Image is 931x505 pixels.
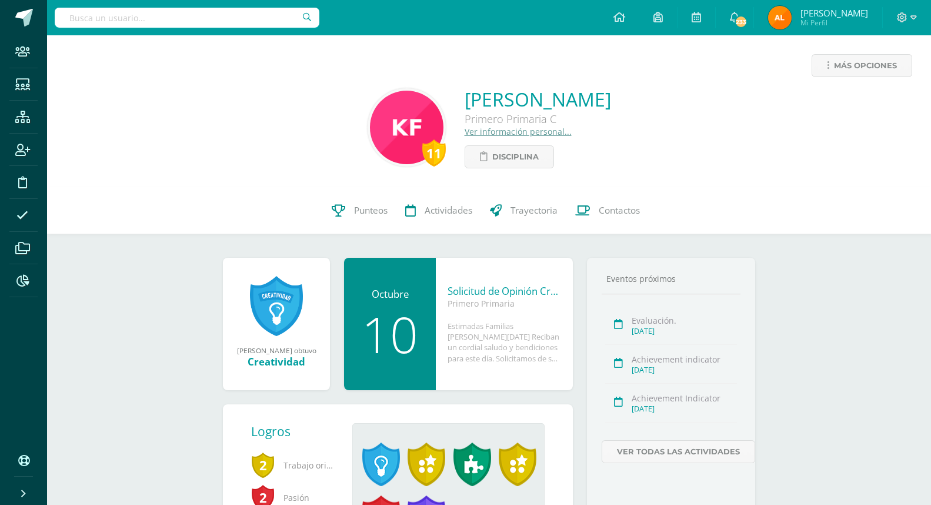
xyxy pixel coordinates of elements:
div: Primero Primaria C [465,112,611,126]
span: 2 [251,451,275,479]
span: Actividades [425,204,472,217]
span: Punteos [354,204,388,217]
div: Primero Primaria [448,298,561,309]
a: Ver todas las actividades [602,440,755,463]
span: Trayectoria [510,204,558,217]
span: Mi Perfil [800,18,868,28]
a: Contactos [566,187,649,234]
a: Punteos [323,187,396,234]
div: Achievement indicator [632,354,737,365]
span: [PERSON_NAME] [800,7,868,19]
img: 6c9c98683779b9d4b99d2b1626896e5f.png [370,91,443,164]
div: [DATE] [632,365,737,375]
span: Disciplina [492,146,539,168]
a: [PERSON_NAME] [465,87,611,112]
span: Trabajo original [251,449,333,481]
div: 10 [356,310,424,359]
div: Logros [251,423,343,440]
a: Actividades [396,187,481,234]
span: Contactos [599,204,640,217]
div: [DATE] [632,326,737,336]
img: af9b8bc9e20a7c198341f7486dafb623.png [768,6,792,29]
div: Achievement Indicator [632,393,737,404]
div: Creatividad [235,355,318,368]
div: Solicitud de Opinión Creciendo en Familia [448,284,561,298]
div: [DATE] [632,404,737,414]
a: Ver información personal... [465,126,572,137]
a: Disciplina [465,145,554,168]
a: Más opciones [812,54,912,77]
div: Eventos próximos [602,273,740,284]
span: 233 [735,15,748,28]
a: Trayectoria [481,187,566,234]
div: [PERSON_NAME] obtuvo [235,345,318,355]
div: Estimadas Familias [PERSON_NAME][DATE] Reciban un cordial saludo y bendiciones para este día. Sol... [448,321,561,364]
span: Más opciones [834,55,897,77]
div: 11 [422,139,446,167]
div: Octubre [356,287,424,301]
input: Busca un usuario... [55,8,319,28]
div: Evaluación. [632,315,737,326]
